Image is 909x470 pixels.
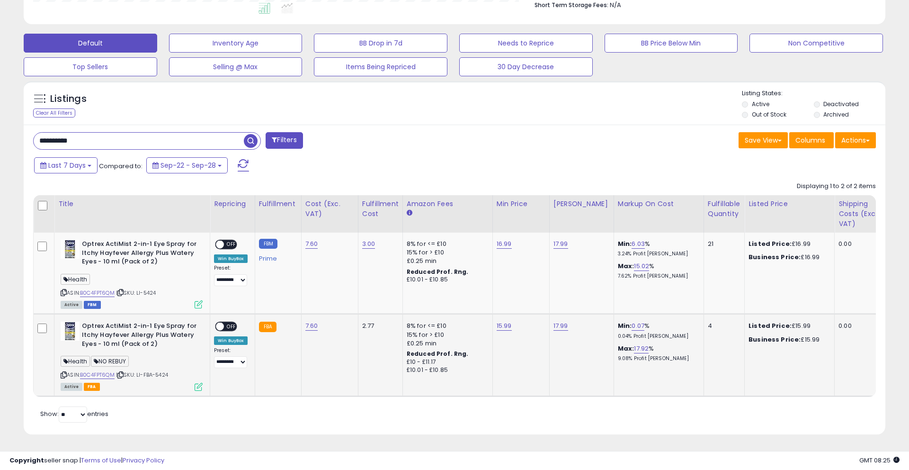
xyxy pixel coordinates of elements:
[61,356,90,367] span: Health
[61,274,90,285] span: Health
[362,322,395,330] div: 2.77
[407,358,485,366] div: £10 - £11.17
[407,339,485,348] div: £0.25 min
[81,456,121,465] a: Terms of Use
[749,335,801,344] b: Business Price:
[752,100,769,108] label: Active
[9,456,44,465] strong: Copyright
[618,240,696,257] div: %
[632,321,644,331] a: 0.07
[835,132,876,148] button: Actions
[407,248,485,257] div: 15% for > £10
[259,251,294,262] div: Prime
[80,371,115,379] a: B0C4FPT6QM
[823,110,849,118] label: Archived
[749,34,883,53] button: Non Competitive
[407,240,485,248] div: 8% for <= £10
[742,89,885,98] p: Listing States:
[618,322,696,339] div: %
[160,161,216,170] span: Sep-22 - Sep-28
[618,199,700,209] div: Markup on Cost
[789,132,834,148] button: Columns
[497,199,545,209] div: Min Price
[838,322,884,330] div: 0.00
[9,456,164,465] div: seller snap | |
[58,199,206,209] div: Title
[61,240,203,307] div: ASIN:
[224,241,239,249] span: OFF
[224,323,239,331] span: OFF
[618,344,696,362] div: %
[553,199,610,209] div: [PERSON_NAME]
[214,254,248,263] div: Win BuyBox
[838,199,887,229] div: Shipping Costs (Exc. VAT)
[749,239,792,248] b: Listed Price:
[553,239,568,249] a: 17.99
[749,199,830,209] div: Listed Price
[80,289,115,297] a: B0C4FPT6QM
[82,322,197,351] b: Optrex ActiMist 2-in-1 Eye Spray for Itchy Hayfever Allergy Plus Watery Eyes - 10 ml (Pack of 2)
[116,289,156,297] span: | SKU: LI-5424
[61,383,82,391] span: All listings currently available for purchase on Amazon
[305,239,318,249] a: 7.60
[749,335,827,344] div: £15.99
[610,0,621,9] span: N/A
[618,333,696,340] p: 0.04% Profit [PERSON_NAME]
[749,253,801,262] b: Business Price:
[823,100,859,108] label: Deactivated
[169,34,303,53] button: Inventory Age
[116,371,168,379] span: | SKU: LI-FBA-5424
[535,1,608,9] b: Short Term Storage Fees:
[553,321,568,331] a: 17.99
[739,132,788,148] button: Save View
[459,57,593,76] button: 30 Day Decrease
[618,321,632,330] b: Min:
[618,355,696,362] p: 9.08% Profit [PERSON_NAME]
[266,132,303,149] button: Filters
[752,110,786,118] label: Out of Stock
[214,336,248,345] div: Win BuyBox
[305,199,354,219] div: Cost (Exc. VAT)
[618,344,634,353] b: Max:
[749,321,792,330] b: Listed Price:
[84,301,101,309] span: FBM
[749,240,827,248] div: £16.99
[859,456,900,465] span: 2025-10-7 08:25 GMT
[99,162,143,171] span: Compared to:
[259,199,297,209] div: Fulfillment
[634,344,649,353] a: 17.92
[61,240,80,259] img: 412imnrgWuL._SL40_.jpg
[48,161,86,170] span: Last 7 Days
[618,273,696,280] p: 7.62% Profit [PERSON_NAME]
[407,257,485,265] div: £0.25 min
[749,322,827,330] div: £15.99
[34,157,98,173] button: Last 7 Days
[795,136,825,145] span: Columns
[362,199,399,219] div: Fulfillment Cost
[214,347,248,369] div: Preset:
[407,268,469,276] b: Reduced Prof. Rng.
[314,57,447,76] button: Items Being Repriced
[33,108,75,117] div: Clear All Filters
[618,251,696,257] p: 3.24% Profit [PERSON_NAME]
[618,262,634,271] b: Max:
[259,239,277,249] small: FBM
[838,240,884,248] div: 0.00
[618,239,632,248] b: Min:
[146,157,228,173] button: Sep-22 - Sep-28
[84,383,100,391] span: FBA
[459,34,593,53] button: Needs to Reprice
[259,322,276,332] small: FBA
[24,57,157,76] button: Top Sellers
[50,92,87,106] h5: Listings
[632,239,645,249] a: 6.03
[61,322,203,389] div: ASIN:
[407,199,489,209] div: Amazon Fees
[407,209,412,217] small: Amazon Fees.
[61,322,80,341] img: 412imnrgWuL._SL40_.jpg
[497,239,512,249] a: 16.99
[634,262,649,271] a: 15.02
[24,34,157,53] button: Default
[61,301,82,309] span: All listings currently available for purchase on Amazon
[749,253,827,262] div: £16.99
